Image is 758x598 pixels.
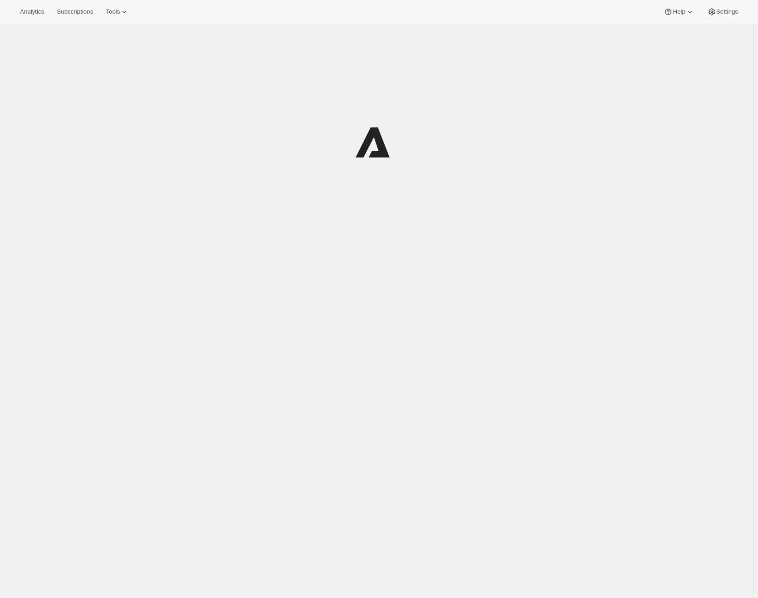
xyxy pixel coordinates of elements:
button: Analytics [15,5,49,18]
span: Tools [106,8,120,15]
span: Help [673,8,685,15]
span: Settings [716,8,738,15]
button: Tools [100,5,134,18]
span: Subscriptions [57,8,93,15]
button: Help [658,5,699,18]
button: Subscriptions [51,5,98,18]
button: Settings [702,5,743,18]
span: Analytics [20,8,44,15]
